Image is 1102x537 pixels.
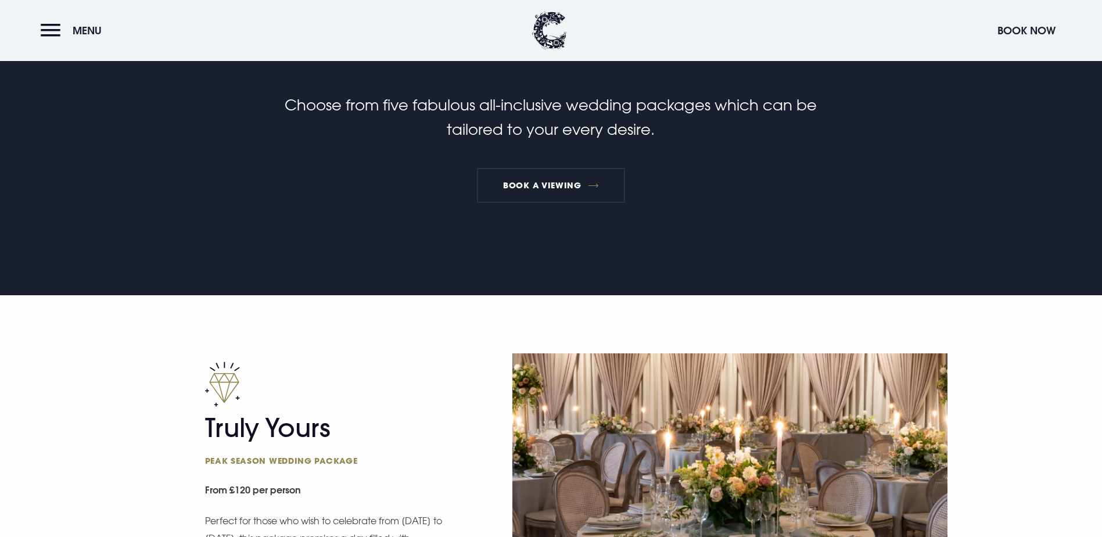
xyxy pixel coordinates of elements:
img: Diamond value icon [205,361,240,407]
p: Choose from five fabulous all-inclusive wedding packages which can be tailored to your every desire. [274,93,827,142]
img: Clandeboye Lodge [532,12,567,49]
small: From £120 per person [205,478,448,504]
span: Peak season wedding package [205,455,432,466]
button: Menu [41,18,107,43]
a: Book a Viewing [477,168,626,203]
button: Book Now [992,18,1061,43]
h2: Truly Yours [205,413,432,466]
span: Menu [73,24,102,37]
